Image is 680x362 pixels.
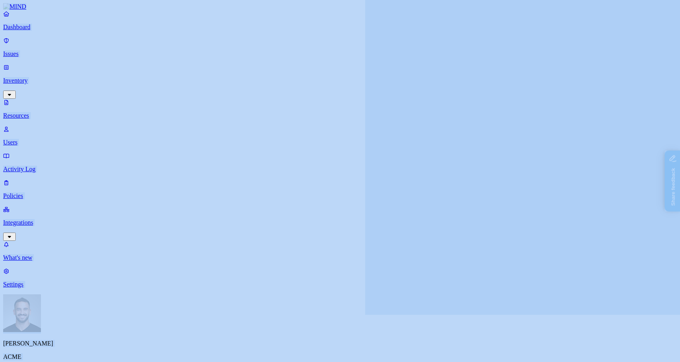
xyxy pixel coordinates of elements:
[3,281,677,288] p: Settings
[3,24,677,31] p: Dashboard
[3,139,677,146] p: Users
[3,219,677,226] p: Integrations
[3,112,677,119] p: Resources
[3,254,677,261] p: What's new
[3,50,677,57] p: Issues
[3,192,677,199] p: Policies
[3,166,677,173] p: Activity Log
[3,340,677,347] p: [PERSON_NAME]
[3,294,41,332] img: Yaron Yehezkel
[3,3,26,10] img: MIND
[3,77,677,84] p: Inventory
[3,353,677,360] p: ACME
